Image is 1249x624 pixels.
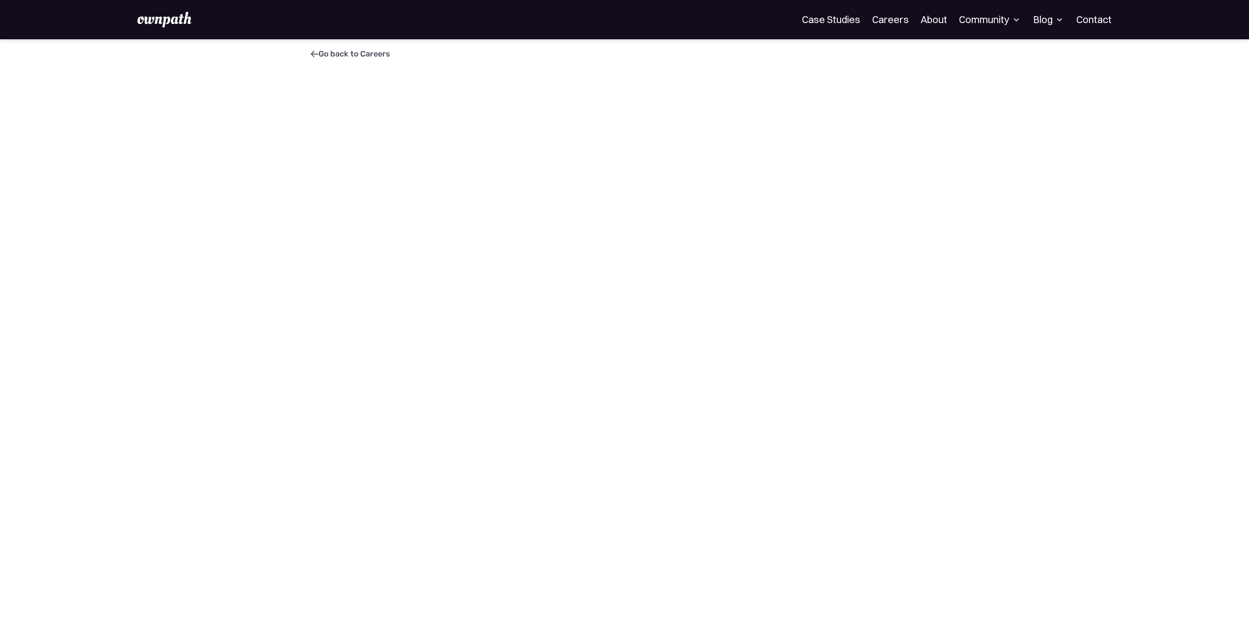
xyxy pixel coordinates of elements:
span:  [311,49,319,59]
a: Careers [872,14,909,26]
div: Blog [1033,14,1064,26]
a: Case Studies [802,14,860,26]
div: Community [959,14,1021,26]
a: About [921,14,947,26]
a: Contact [1076,14,1112,26]
a: Go back to Careers [311,49,390,58]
